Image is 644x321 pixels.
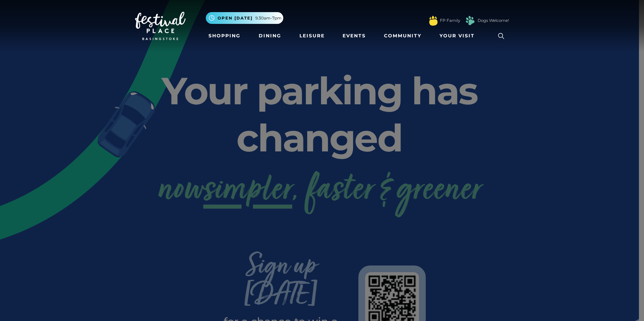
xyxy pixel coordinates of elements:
span: Open [DATE] [218,15,253,21]
a: Dogs Welcome! [478,17,509,24]
a: Shopping [206,30,243,42]
a: Leisure [297,30,327,42]
a: Events [340,30,368,42]
a: Your Visit [437,30,481,42]
a: Dining [256,30,284,42]
span: 9.30am-7pm [255,15,282,21]
button: Open [DATE] 9.30am-7pm [206,12,283,24]
a: FP Family [440,17,460,24]
a: Community [381,30,424,42]
img: Festival Place Logo [135,12,186,40]
span: Your Visit [440,32,475,39]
